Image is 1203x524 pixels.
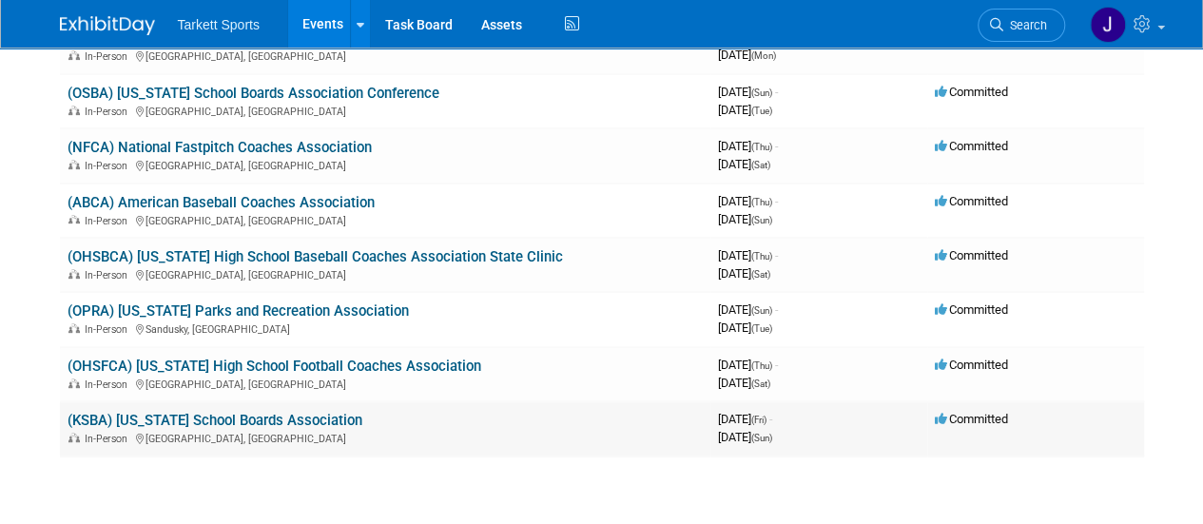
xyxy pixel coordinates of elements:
[751,360,772,371] span: (Thu)
[751,142,772,152] span: (Thu)
[68,323,80,333] img: In-Person Event
[68,157,703,172] div: [GEOGRAPHIC_DATA], [GEOGRAPHIC_DATA]
[68,85,439,102] a: (OSBA) [US_STATE] School Boards Association Conference
[718,85,778,99] span: [DATE]
[751,305,772,316] span: (Sun)
[769,412,772,426] span: -
[751,251,772,262] span: (Thu)
[718,48,776,62] span: [DATE]
[68,103,703,118] div: [GEOGRAPHIC_DATA], [GEOGRAPHIC_DATA]
[935,358,1008,372] span: Committed
[68,430,703,445] div: [GEOGRAPHIC_DATA], [GEOGRAPHIC_DATA]
[68,358,481,375] a: (OHSFCA) [US_STATE] High School Football Coaches Association
[775,85,778,99] span: -
[935,194,1008,208] span: Committed
[68,106,80,115] img: In-Person Event
[68,412,362,429] a: (KSBA) [US_STATE] School Boards Association
[68,50,80,60] img: In-Person Event
[935,412,1008,426] span: Committed
[85,323,133,336] span: In-Person
[68,302,409,320] a: (OPRA) [US_STATE] Parks and Recreation Association
[85,378,133,391] span: In-Person
[751,215,772,225] span: (Sun)
[775,358,778,372] span: -
[68,376,703,391] div: [GEOGRAPHIC_DATA], [GEOGRAPHIC_DATA]
[751,87,772,98] span: (Sun)
[718,194,778,208] span: [DATE]
[85,50,133,63] span: In-Person
[68,160,80,169] img: In-Person Event
[718,358,778,372] span: [DATE]
[775,194,778,208] span: -
[935,302,1008,317] span: Committed
[718,302,778,317] span: [DATE]
[718,412,772,426] span: [DATE]
[775,139,778,153] span: -
[68,320,703,336] div: Sandusky, [GEOGRAPHIC_DATA]
[85,215,133,227] span: In-Person
[1003,18,1047,32] span: Search
[935,85,1008,99] span: Committed
[60,16,155,35] img: ExhibitDay
[751,197,772,207] span: (Thu)
[1090,7,1126,43] img: JC Field
[68,266,703,281] div: [GEOGRAPHIC_DATA], [GEOGRAPHIC_DATA]
[68,212,703,227] div: [GEOGRAPHIC_DATA], [GEOGRAPHIC_DATA]
[68,433,80,442] img: In-Person Event
[718,157,770,171] span: [DATE]
[85,160,133,172] span: In-Person
[775,302,778,317] span: -
[85,106,133,118] span: In-Person
[718,320,772,335] span: [DATE]
[68,248,563,265] a: (OHSBCA) [US_STATE] High School Baseball Coaches Association State Clinic
[68,215,80,224] img: In-Person Event
[68,48,703,63] div: [GEOGRAPHIC_DATA], [GEOGRAPHIC_DATA]
[178,17,260,32] span: Tarkett Sports
[751,323,772,334] span: (Tue)
[718,212,772,226] span: [DATE]
[751,50,776,61] span: (Mon)
[751,415,766,425] span: (Fri)
[935,139,1008,153] span: Committed
[751,433,772,443] span: (Sun)
[751,160,770,170] span: (Sat)
[978,9,1065,42] a: Search
[68,139,372,156] a: (NFCA) National Fastpitch Coaches Association
[775,248,778,262] span: -
[68,269,80,279] img: In-Person Event
[751,378,770,389] span: (Sat)
[718,248,778,262] span: [DATE]
[751,269,770,280] span: (Sat)
[751,106,772,116] span: (Tue)
[718,139,778,153] span: [DATE]
[68,378,80,388] img: In-Person Event
[935,248,1008,262] span: Committed
[718,376,770,390] span: [DATE]
[718,103,772,117] span: [DATE]
[718,430,772,444] span: [DATE]
[85,433,133,445] span: In-Person
[85,269,133,281] span: In-Person
[68,194,375,211] a: (ABCA) American Baseball Coaches Association
[718,266,770,281] span: [DATE]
